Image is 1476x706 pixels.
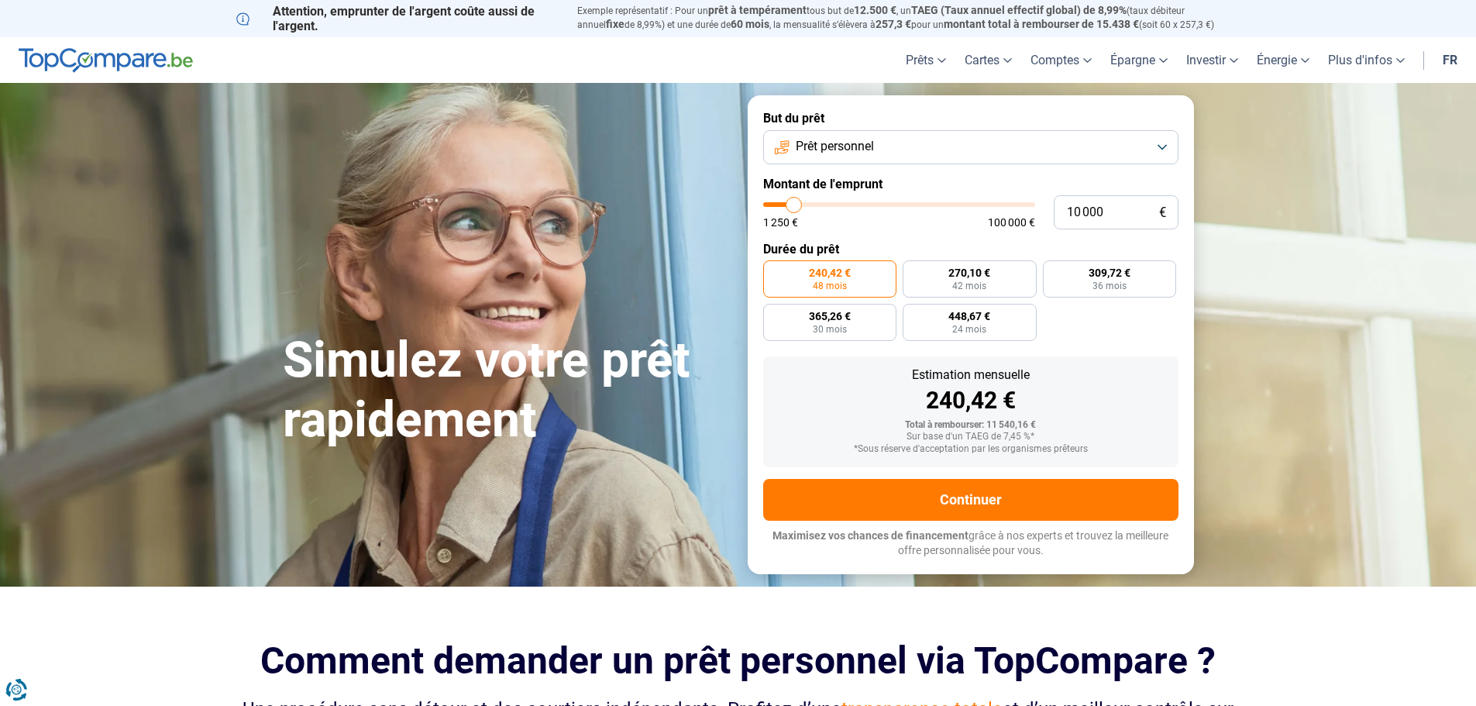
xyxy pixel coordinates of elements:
[1021,37,1101,83] a: Comptes
[1319,37,1414,83] a: Plus d'infos
[776,389,1166,412] div: 240,42 €
[955,37,1021,83] a: Cartes
[1092,281,1127,291] span: 36 mois
[236,4,559,33] p: Attention, emprunter de l'argent coûte aussi de l'argent.
[1159,206,1166,219] span: €
[896,37,955,83] a: Prêts
[911,4,1127,16] span: TAEG (Taux annuel effectif global) de 8,99%
[796,138,874,155] span: Prêt personnel
[809,267,851,278] span: 240,42 €
[763,130,1178,164] button: Prêt personnel
[19,48,193,73] img: TopCompare
[763,177,1178,191] label: Montant de l'emprunt
[776,420,1166,431] div: Total à rembourser: 11 540,16 €
[772,529,969,542] span: Maximisez vos chances de financement
[763,242,1178,257] label: Durée du prêt
[763,111,1178,126] label: But du prêt
[854,4,896,16] span: 12.500 €
[944,18,1139,30] span: montant total à rembourser de 15.438 €
[1247,37,1319,83] a: Énergie
[577,4,1240,32] p: Exemple représentatif : Pour un tous but de , un (taux débiteur annuel de 8,99%) et une durée de ...
[1101,37,1177,83] a: Épargne
[948,267,990,278] span: 270,10 €
[1433,37,1467,83] a: fr
[776,369,1166,381] div: Estimation mensuelle
[708,4,807,16] span: prêt à tempérament
[988,217,1035,228] span: 100 000 €
[948,311,990,322] span: 448,67 €
[809,311,851,322] span: 365,26 €
[731,18,769,30] span: 60 mois
[776,444,1166,455] div: *Sous réserve d'acceptation par les organismes prêteurs
[763,529,1178,559] p: grâce à nos experts et trouvez la meilleure offre personnalisée pour vous.
[952,325,986,334] span: 24 mois
[236,639,1240,682] h2: Comment demander un prêt personnel via TopCompare ?
[876,18,911,30] span: 257,3 €
[952,281,986,291] span: 42 mois
[776,432,1166,443] div: Sur base d'un TAEG de 7,45 %*
[283,331,729,450] h1: Simulez votre prêt rapidement
[763,217,798,228] span: 1 250 €
[813,325,847,334] span: 30 mois
[813,281,847,291] span: 48 mois
[606,18,624,30] span: fixe
[1177,37,1247,83] a: Investir
[1089,267,1130,278] span: 309,72 €
[763,479,1178,521] button: Continuer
